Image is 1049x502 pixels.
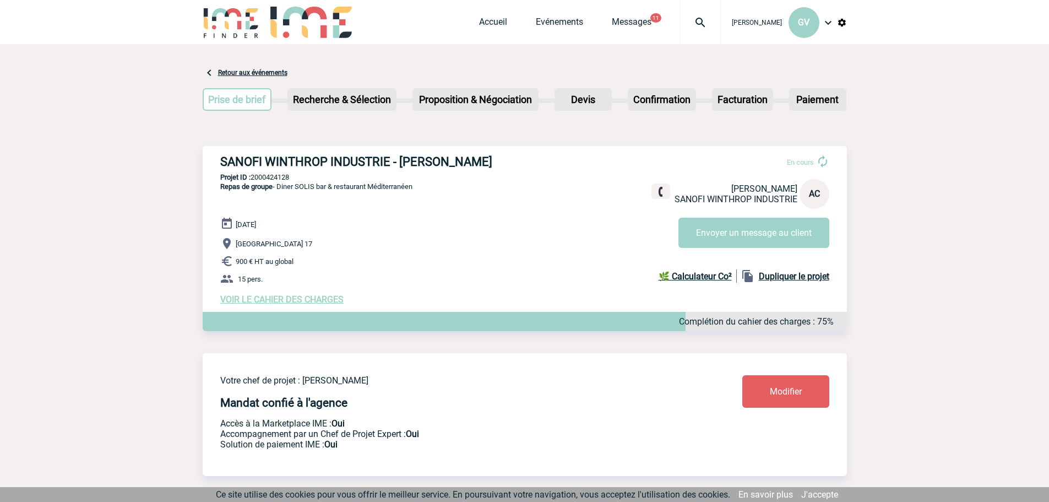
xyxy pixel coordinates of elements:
[406,429,419,439] b: Oui
[741,269,754,283] img: file_copy-black-24dp.png
[220,182,273,191] span: Repas de groupe
[659,269,737,283] a: 🌿 Calculateur Co²
[236,257,293,266] span: 900 € HT au global
[236,220,256,229] span: [DATE]
[732,19,782,26] span: [PERSON_NAME]
[324,439,338,450] b: Oui
[220,173,251,181] b: Projet ID :
[770,386,802,397] span: Modifier
[218,69,287,77] a: Retour aux événements
[731,183,797,194] span: [PERSON_NAME]
[629,89,695,110] p: Confirmation
[220,294,344,305] a: VOIR LE CAHIER DES CHARGES
[204,89,271,110] p: Prise de brief
[678,218,829,248] button: Envoyer un message au client
[659,271,732,282] b: 🌿 Calculateur Co²
[203,173,847,181] p: 2000424128
[414,89,537,110] p: Proposition & Négociation
[216,489,730,500] span: Ce site utilise des cookies pour vous offrir le meilleur service. En poursuivant votre navigation...
[656,187,666,197] img: fixe.png
[556,89,611,110] p: Devis
[612,17,651,32] a: Messages
[220,155,551,169] h3: SANOFI WINTHROP INDUSTRIE - [PERSON_NAME]
[801,489,838,500] a: J'accepte
[713,89,772,110] p: Facturation
[479,17,507,32] a: Accueil
[809,188,820,199] span: AC
[738,489,793,500] a: En savoir plus
[220,396,347,409] h4: Mandat confié à l'agence
[236,240,312,248] span: [GEOGRAPHIC_DATA] 17
[220,439,677,450] p: Conformité aux process achat client, Prise en charge de la facturation, Mutualisation de plusieur...
[331,418,345,429] b: Oui
[220,418,677,429] p: Accès à la Marketplace IME :
[675,194,797,204] span: SANOFI WINTHROP INDUSTRIE
[203,7,260,38] img: IME-Finder
[787,158,814,166] span: En cours
[220,182,412,191] span: - Diner SOLIS bar & restaurant Méditerranéen
[759,271,829,282] b: Dupliquer le projet
[289,89,395,110] p: Recherche & Sélection
[220,375,677,386] p: Votre chef de projet : [PERSON_NAME]
[650,13,661,23] button: 11
[798,17,809,28] span: GV
[790,89,845,110] p: Paiement
[220,429,677,439] p: Prestation payante
[536,17,583,32] a: Evénements
[238,275,263,283] span: 15 pers.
